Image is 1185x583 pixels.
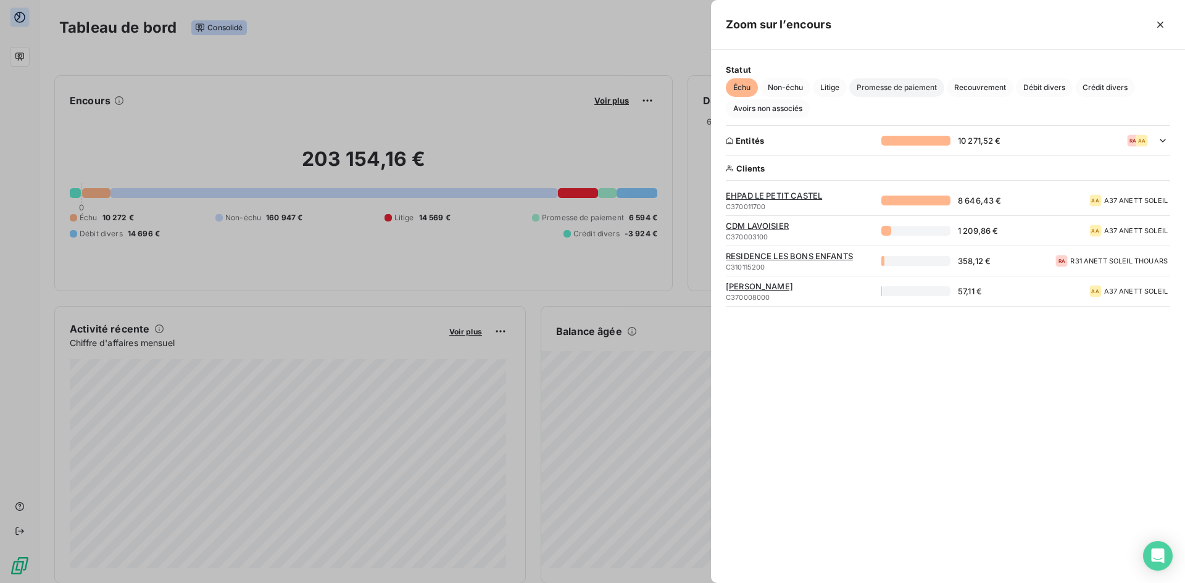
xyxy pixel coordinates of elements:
span: [PERSON_NAME] [726,281,874,291]
span: EHPAD LE PETIT CASTEL [726,191,874,201]
span: C310115200 [726,263,874,271]
span: 57,11 € [958,286,982,296]
span: Entités [736,136,764,146]
div: RA [1127,134,1139,147]
button: Crédit divers [1075,78,1135,97]
span: C370008000 [726,294,874,301]
button: Promesse de paiement [849,78,944,97]
div: RA [1055,255,1068,267]
button: Non-échu [760,78,810,97]
span: A37 ANETT SOLEIL [1104,197,1170,204]
button: Recouvrement [947,78,1013,97]
span: A37 ANETT SOLEIL [1104,227,1170,234]
button: Échu [726,78,758,97]
span: 358,12 € [958,256,991,266]
span: A37 ANETT SOLEIL [1104,287,1170,295]
span: 10 271,52 € [958,136,1001,146]
div: AA [1089,194,1102,207]
div: Open Intercom Messenger [1143,541,1173,571]
span: CDM LAVOISIER [726,221,874,231]
span: RESIDENCE LES BONS ENFANTS [726,251,874,261]
span: R31 ANETT SOLEIL THOUARS [1070,257,1170,265]
span: C370003100 [726,233,874,241]
div: AA [1089,285,1102,297]
span: 1 209,86 € [958,226,999,236]
span: C370011700 [726,203,874,210]
div: AA [1089,225,1102,237]
span: Statut [726,65,1170,75]
button: Débit divers [1016,78,1073,97]
span: 8 646,43 € [958,196,1002,205]
button: Avoirs non associés [726,99,810,118]
button: Litige [813,78,847,97]
h5: Zoom sur l’encours [726,16,831,33]
div: AA [1136,134,1148,147]
span: Clients [736,163,835,173]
